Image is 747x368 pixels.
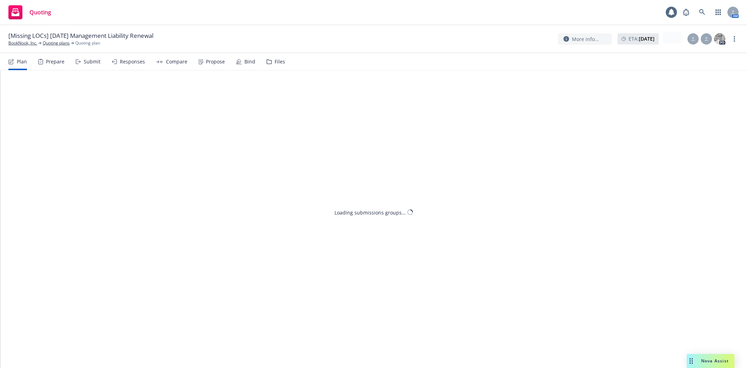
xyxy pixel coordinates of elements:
[639,35,655,42] strong: [DATE]
[334,209,406,216] div: Loading submissions groups...
[17,59,27,64] div: Plan
[714,33,725,45] img: photo
[29,9,51,15] span: Quoting
[120,59,145,64] div: Responses
[558,33,612,45] button: More info...
[730,35,739,43] a: more
[6,2,54,22] a: Quoting
[687,354,734,368] button: Nova Assist
[84,59,101,64] div: Submit
[43,40,70,46] a: Quoting plans
[244,59,255,64] div: Bind
[629,35,655,42] span: ETA :
[679,5,693,19] a: Report a Bug
[711,5,725,19] a: Switch app
[701,358,729,364] span: Nova Assist
[46,59,64,64] div: Prepare
[166,59,187,64] div: Compare
[8,40,37,46] a: BookNook, Inc.
[687,354,696,368] div: Drag to move
[572,35,599,43] span: More info...
[695,5,709,19] a: Search
[275,59,285,64] div: Files
[75,40,100,46] span: Quoting plan
[206,59,225,64] div: Propose
[8,32,153,40] span: [Missing LOCs] [DATE] Management Liability Renewal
